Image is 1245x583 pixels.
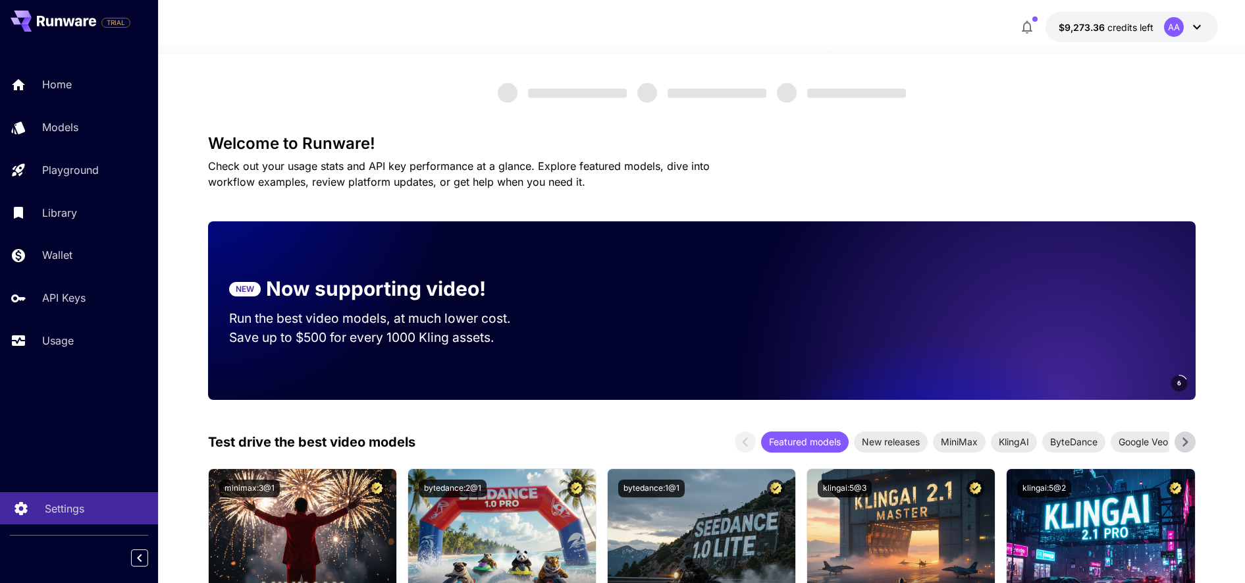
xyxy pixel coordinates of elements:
[131,549,148,567] button: Collapse sidebar
[42,205,77,221] p: Library
[42,247,72,263] p: Wallet
[42,76,72,92] p: Home
[991,431,1037,453] div: KlingAI
[1042,435,1105,449] span: ByteDance
[1177,378,1181,388] span: 6
[229,309,536,328] p: Run the best video models, at much lower cost.
[1107,22,1153,33] span: credits left
[42,119,78,135] p: Models
[967,480,984,497] button: Certified Model – Vetted for best performance and includes a commercial license.
[266,274,486,304] p: Now supporting video!
[1059,20,1153,34] div: $9,273.36031
[1059,22,1107,33] span: $9,273.36
[208,432,415,452] p: Test drive the best video models
[854,431,928,453] div: New releases
[618,480,685,497] button: bytedance:1@1
[102,18,130,28] span: TRIAL
[229,328,536,347] p: Save up to $500 for every 1000 Kling assets.
[991,435,1037,449] span: KlingAI
[1017,480,1071,497] button: klingai:5@2
[1111,431,1176,453] div: Google Veo
[1111,435,1176,449] span: Google Veo
[1164,17,1184,37] div: AA
[45,501,84,516] p: Settings
[854,435,928,449] span: New releases
[1046,12,1218,42] button: $9,273.36031AA
[42,333,74,348] p: Usage
[568,480,585,497] button: Certified Model – Vetted for best performance and includes a commercial license.
[42,162,99,178] p: Playground
[219,480,280,497] button: minimax:3@1
[208,134,1196,153] h3: Welcome to Runware!
[101,14,130,30] span: Add your payment card to enable full platform functionality.
[141,546,158,570] div: Collapse sidebar
[1167,480,1184,497] button: Certified Model – Vetted for best performance and includes a commercial license.
[761,431,849,453] div: Featured models
[42,290,86,306] p: API Keys
[761,435,849,449] span: Featured models
[767,480,785,497] button: Certified Model – Vetted for best performance and includes a commercial license.
[1042,431,1105,453] div: ByteDance
[236,283,254,295] p: NEW
[208,159,710,188] span: Check out your usage stats and API key performance at a glance. Explore featured models, dive int...
[933,435,986,449] span: MiniMax
[368,480,386,497] button: Certified Model – Vetted for best performance and includes a commercial license.
[818,480,872,497] button: klingai:5@3
[933,431,986,453] div: MiniMax
[419,480,487,497] button: bytedance:2@1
